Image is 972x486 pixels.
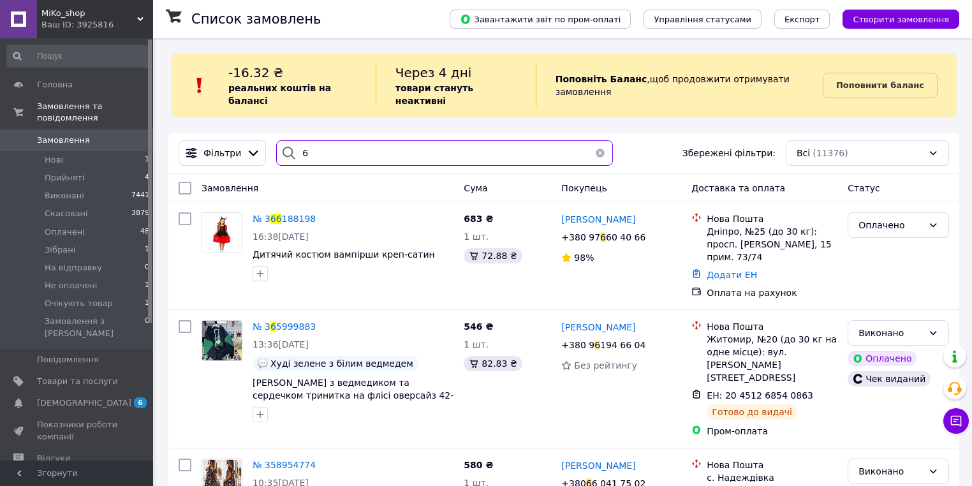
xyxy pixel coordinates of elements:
a: Фото товару [202,320,242,361]
span: 5999883 [276,321,316,332]
span: (11376) [813,148,848,158]
span: 683 ₴ [464,214,493,224]
a: [PERSON_NAME] [561,321,635,334]
span: 3879 [131,208,149,219]
span: 0 [145,262,149,274]
b: Поповніть Баланс [556,74,647,84]
span: 1 шт. [464,232,489,242]
div: 82.83 ₴ [464,356,522,371]
span: -16.32 ₴ [228,65,283,80]
span: На відправку [45,262,102,274]
span: № 3 [253,214,270,224]
span: Експорт [784,15,820,24]
span: Через 4 дні [395,65,472,80]
img: Фото товару [202,321,242,360]
span: [PERSON_NAME] [561,460,635,471]
span: 6 [134,397,147,408]
span: Фільтри [203,147,241,159]
span: 6 [270,321,276,332]
span: Зібрані [45,244,75,256]
button: Управління статусами [644,10,762,29]
span: Худі зелене з білим ведмедем [270,358,413,369]
span: Покупець [561,183,607,193]
span: Скасовані [45,208,88,219]
button: Чат з покупцем [943,408,969,434]
span: Статус [848,183,880,193]
div: Готово до видачі [707,404,797,420]
span: Не оплачені [45,280,97,291]
input: Пошук [6,45,151,68]
b: реальних коштів на балансі [228,83,331,106]
a: Додати ЕН [707,270,757,280]
span: Показники роботи компанії [37,419,118,442]
span: Товари та послуги [37,376,118,387]
div: Ваш ID: 3925816 [41,19,153,31]
span: Очікують товар [45,298,113,309]
div: Чек виданий [848,371,931,387]
div: +380 97 60 40 66 [559,228,648,246]
b: товари стануть неактивні [395,83,473,106]
div: Житомир, №20 (до 30 кг на одне місце): вул. [PERSON_NAME][STREET_ADDRESS] [707,333,837,384]
span: 1 [145,280,149,291]
div: Нова Пошта [707,320,837,333]
div: Пром-оплата [707,425,837,438]
div: Оплачено [858,218,923,232]
span: Відгуки [37,453,70,464]
a: Поповнити баланс [823,73,938,98]
input: Пошук за номером замовлення, ПІБ покупця, номером телефону, Email, номером накладної [276,140,613,166]
span: 48 [140,226,149,238]
span: Нові [45,154,63,166]
span: [DEMOGRAPHIC_DATA] [37,397,131,409]
span: Повідомлення [37,354,99,365]
a: № 365999883 [253,321,316,332]
span: 1 [145,154,149,166]
span: 580 ₴ [464,460,493,470]
a: [PERSON_NAME] з ведмедиком та сердечком тринитка на флісі оверсайз 42-4 [253,378,453,413]
span: [PERSON_NAME] [561,322,635,332]
span: 13:36[DATE] [253,339,309,350]
span: Замовлення [37,135,90,146]
span: Завантажити звіт по пром-оплаті [460,13,621,25]
div: Нова Пошта [707,212,837,225]
img: :exclamation: [190,76,209,95]
span: Cума [464,183,487,193]
span: 546 ₴ [464,321,493,332]
span: Оплачені [45,226,85,238]
button: Завантажити звіт по пром-оплаті [450,10,631,29]
button: Експорт [774,10,830,29]
span: Збережені фільтри: [682,147,776,159]
a: № 358954774 [253,460,316,470]
div: Виконано [858,326,923,340]
span: Управління статусами [654,15,751,24]
span: 6 [270,214,276,224]
span: ЕН: 20 4512 6854 0863 [707,390,813,401]
span: 7441 [131,190,149,202]
span: 6 [276,214,282,224]
span: 4 [145,172,149,184]
span: 16:38[DATE] [253,232,309,242]
a: № 366188198 [253,214,316,224]
div: 72.88 ₴ [464,248,522,263]
span: Створити замовлення [853,15,949,24]
span: MiKo_shop [41,8,137,19]
img: :speech_balloon: [258,358,268,369]
span: [PERSON_NAME] [561,214,635,225]
h1: Список замовлень [191,11,321,27]
div: Дніпро, №25 (до 30 кг): просп. [PERSON_NAME], 15 прим. 73/74 [707,225,837,263]
div: , щоб продовжити отримувати замовлення [536,64,823,107]
div: Виконано [858,464,923,478]
span: 0 [145,316,149,339]
span: Прийняті [45,172,84,184]
span: № 3 [253,321,270,332]
a: [PERSON_NAME] [561,459,635,472]
a: Створити замовлення [830,13,959,24]
div: 6 [600,232,606,242]
span: Замовлення та повідомлення [37,101,153,124]
span: 1 [145,298,149,309]
span: 1 [145,244,149,256]
a: [PERSON_NAME] [561,213,635,226]
a: Дитячий костюм вампірши креп-сатин [253,249,435,260]
span: Без рейтингу [574,360,637,371]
